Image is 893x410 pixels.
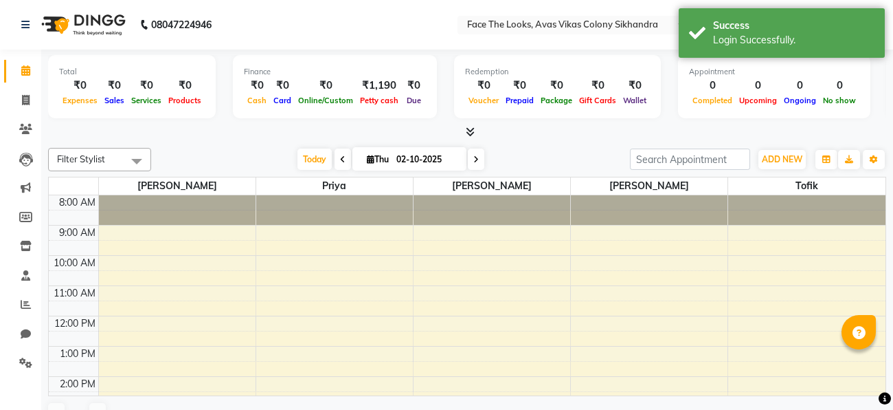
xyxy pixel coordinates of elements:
span: No show [819,96,859,105]
input: Search Appointment [630,149,750,170]
div: ₹0 [620,78,650,94]
div: ₹0 [101,78,128,94]
div: 12:00 PM [52,316,98,331]
span: Priya [256,177,413,195]
span: Services [128,96,165,105]
span: Due [403,96,425,105]
span: Completed [689,96,736,105]
div: ₹0 [537,78,576,94]
span: Cash [244,96,270,105]
span: Petty cash [357,96,402,105]
div: Login Successfully. [713,33,874,47]
div: 9:00 AM [56,226,98,240]
button: ADD NEW [758,150,806,169]
span: Thu [363,154,392,164]
div: ₹0 [59,78,101,94]
span: Ongoing [780,96,819,105]
b: 08047224946 [151,6,212,44]
div: Success [713,19,874,33]
div: 1:00 PM [57,347,98,361]
div: 0 [780,78,819,94]
div: ₹0 [270,78,295,94]
div: ₹0 [295,78,357,94]
div: ₹0 [576,78,620,94]
span: Products [165,96,205,105]
span: Package [537,96,576,105]
div: 11:00 AM [51,286,98,301]
div: ₹0 [402,78,426,94]
div: Finance [244,66,426,78]
div: Total [59,66,205,78]
span: [PERSON_NAME] [414,177,570,195]
div: Redemption [465,66,650,78]
div: ₹0 [465,78,502,94]
div: 8:00 AM [56,195,98,210]
div: ₹1,190 [357,78,402,94]
span: Voucher [465,96,502,105]
span: [PERSON_NAME] [99,177,256,195]
span: ADD NEW [762,154,802,164]
div: 10:00 AM [51,256,98,270]
img: logo [35,6,129,44]
div: 0 [689,78,736,94]
div: 0 [736,78,780,94]
span: Prepaid [502,96,537,105]
div: Appointment [689,66,859,78]
div: ₹0 [165,78,205,94]
span: Sales [101,96,128,105]
span: Tofik [728,177,885,195]
span: Wallet [620,96,650,105]
div: ₹0 [128,78,165,94]
span: Upcoming [736,96,780,105]
span: Filter Stylist [57,153,105,164]
div: 0 [819,78,859,94]
span: Today [297,149,332,170]
div: 2:00 PM [57,377,98,391]
span: Expenses [59,96,101,105]
span: [PERSON_NAME] [571,177,727,195]
div: ₹0 [244,78,270,94]
span: Gift Cards [576,96,620,105]
input: 2025-10-02 [392,149,461,170]
span: Online/Custom [295,96,357,105]
div: ₹0 [502,78,537,94]
span: Card [270,96,295,105]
